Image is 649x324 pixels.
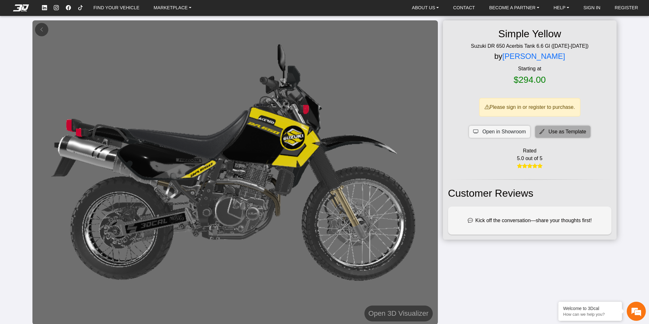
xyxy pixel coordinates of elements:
[448,65,611,73] span: Starting at
[551,3,572,13] a: HELP
[502,52,565,60] a: [PERSON_NAME]
[612,3,641,13] a: REGISTER
[451,3,477,13] a: CONTACT
[91,3,142,13] a: FIND YOUR VEHICLE
[581,3,603,13] a: SIGN IN
[469,126,530,138] button: Open in Showroom
[523,147,536,155] span: Rated
[43,33,116,42] div: Chat with us now
[482,128,526,136] span: Open in Showroom
[364,306,433,321] button: Open 3D Visualizer
[409,3,441,13] a: ABOUT US
[82,188,121,208] div: Articles
[3,166,121,188] textarea: Type your message and hit 'Enter'
[487,3,542,13] a: BECOME A PARTNER
[549,128,586,136] span: Use as Template
[7,33,17,42] div: Navigation go back
[563,306,617,311] div: Welcome to 3Dcal
[466,42,594,50] span: Suzuki DR 650 Acerbis Tank 6.6 Gl ([DATE]-[DATE])
[151,3,194,13] a: MARKETPLACE
[104,3,120,18] div: Minimize live chat window
[493,25,566,42] h2: Simple Yellow
[475,217,592,224] span: Kick off the conversation—share your thoughts first!
[37,75,88,135] span: We're online!
[494,50,565,63] h4: by
[369,308,429,319] h5: Open 3D Visualizer
[3,199,43,204] span: Conversation
[535,126,590,138] button: Use as Template
[517,155,542,162] span: 5.0 out of 5
[479,98,581,116] div: Please sign in or register to purchase.
[514,73,546,87] h2: $294.00
[448,185,611,202] h2: Customer Reviews
[563,312,617,317] p: How can we help you?
[43,188,82,208] div: FAQs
